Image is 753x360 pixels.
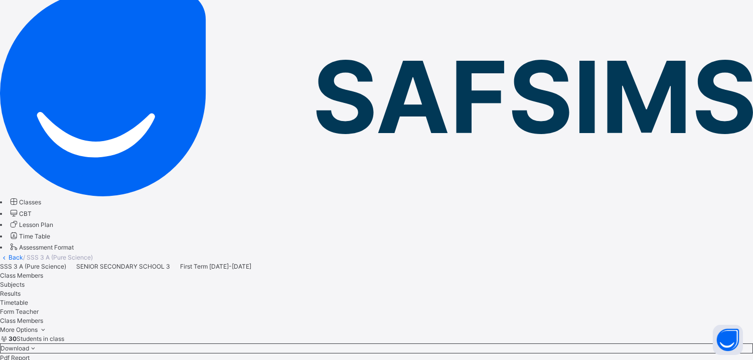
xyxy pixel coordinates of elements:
[9,232,50,240] a: Time Table
[76,263,170,270] span: SENIOR SECONDARY SCHOOL 3
[180,263,251,270] span: First Term [DATE]-[DATE]
[9,210,32,217] a: CBT
[19,232,50,240] span: Time Table
[9,335,64,342] span: Students in class
[9,254,23,261] a: Back
[9,335,17,342] b: 30
[713,325,743,355] button: Open asap
[19,198,41,206] span: Classes
[23,254,93,261] span: / SSS 3 A (Pure Science)
[19,244,74,251] span: Assessment Format
[9,221,53,228] a: Lesson Plan
[9,198,41,206] a: Classes
[19,221,53,228] span: Lesson Plan
[9,244,74,251] a: Assessment Format
[1,344,29,352] span: Download
[19,210,32,217] span: CBT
